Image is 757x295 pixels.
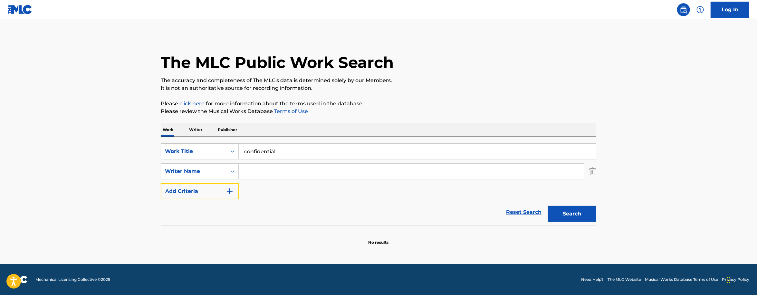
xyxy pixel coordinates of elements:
img: 9d2ae6d4665cec9f34b9.svg [226,187,234,195]
button: Search [548,206,596,222]
div: Help [694,3,707,16]
div: Work Title [165,147,223,155]
img: search [680,6,687,14]
iframe: Chat Widget [725,264,757,295]
span: Mechanical Licensing Collective © 2025 [35,277,110,282]
a: Musical Works Database Terms of Use [645,277,718,282]
a: The MLC Website [608,277,641,282]
p: Work [161,123,176,137]
a: Log In [711,2,749,18]
a: Terms of Use [273,108,308,114]
img: help [696,6,704,14]
a: Need Help? [581,277,604,282]
p: The accuracy and completeness of The MLC's data is determined solely by our Members. [161,77,596,84]
a: Public Search [677,3,690,16]
img: logo [8,276,28,283]
a: Reset Search [503,205,545,219]
a: Privacy Policy [722,277,749,282]
p: No results [369,232,389,245]
button: Add Criteria [161,183,239,199]
p: Publisher [216,123,239,137]
form: Search Form [161,143,596,225]
h1: The MLC Public Work Search [161,53,394,72]
div: Drag [727,271,731,290]
p: It is not an authoritative source for recording information. [161,84,596,92]
div: Writer Name [165,167,223,175]
img: Delete Criterion [589,163,596,179]
a: click here [179,100,205,107]
p: Writer [187,123,204,137]
p: Please review the Musical Works Database [161,108,596,115]
img: MLC Logo [8,5,33,14]
p: Please for more information about the terms used in the database. [161,100,596,108]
